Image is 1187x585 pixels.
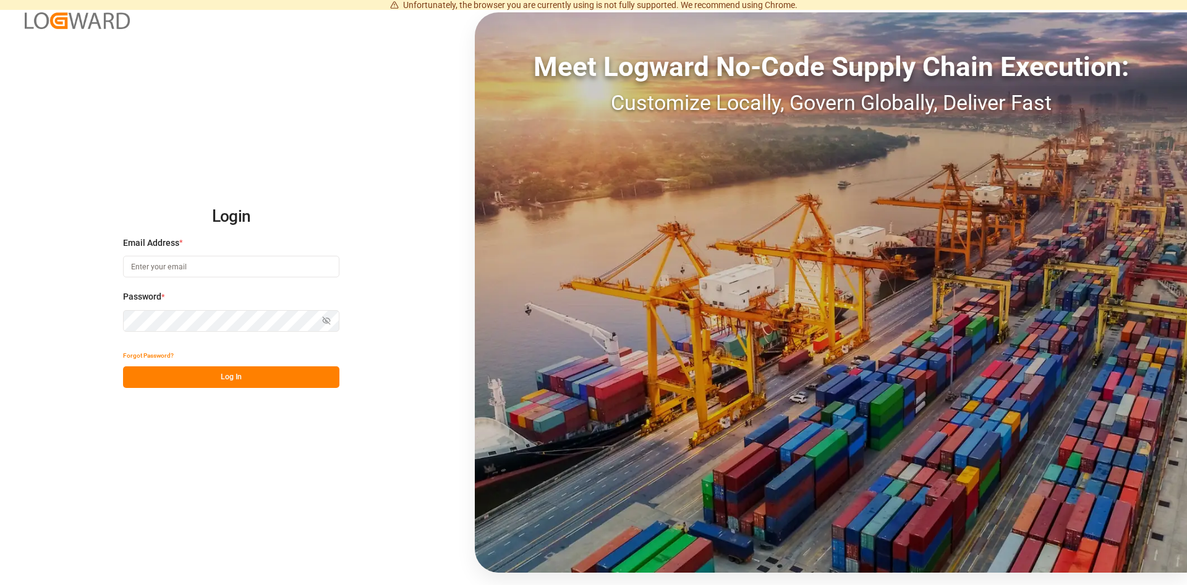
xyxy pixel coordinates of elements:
[475,46,1187,87] div: Meet Logward No-Code Supply Chain Execution:
[123,366,339,388] button: Log In
[123,237,179,250] span: Email Address
[123,256,339,277] input: Enter your email
[123,197,339,237] h2: Login
[123,290,161,303] span: Password
[123,345,174,366] button: Forgot Password?
[25,12,130,29] img: Logward_new_orange.png
[475,87,1187,119] div: Customize Locally, Govern Globally, Deliver Fast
